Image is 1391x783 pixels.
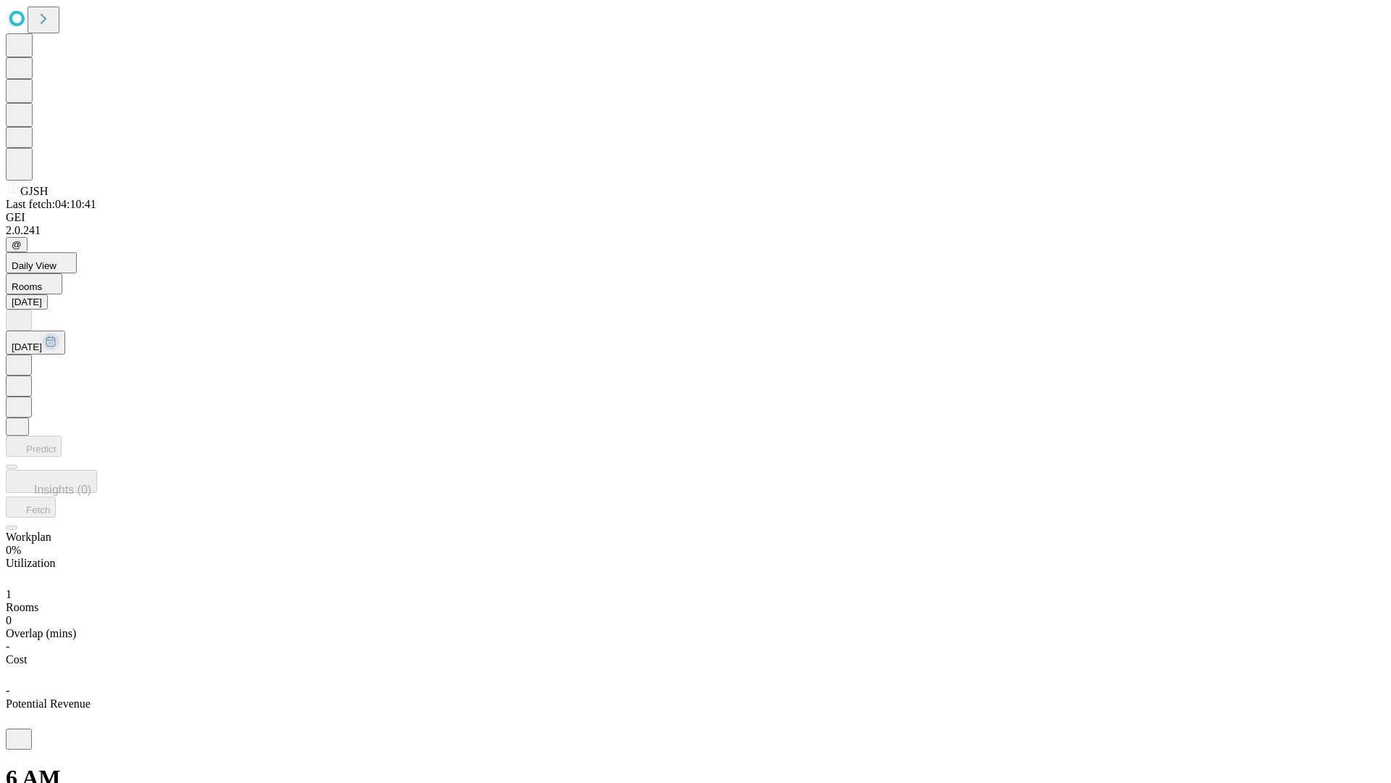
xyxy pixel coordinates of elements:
button: @ [6,237,28,252]
span: 1 [6,588,12,600]
span: Cost [6,653,27,666]
span: Overlap (mins) [6,627,76,639]
span: Utilization [6,557,55,569]
button: Insights (0) [6,470,97,493]
button: Fetch [6,497,56,518]
button: Rooms [6,273,62,294]
span: 0% [6,544,21,556]
span: @ [12,239,22,250]
span: Daily View [12,260,57,271]
button: Predict [6,436,62,457]
span: Insights (0) [34,484,91,496]
span: Rooms [12,281,42,292]
span: - [6,640,9,652]
button: Daily View [6,252,77,273]
button: [DATE] [6,331,65,355]
span: Workplan [6,531,51,543]
span: Rooms [6,601,38,613]
span: [DATE] [12,341,42,352]
div: 2.0.241 [6,224,1385,237]
div: GEI [6,211,1385,224]
span: Potential Revenue [6,697,91,710]
span: GJSH [20,185,48,197]
span: 0 [6,614,12,626]
span: - [6,684,9,697]
span: Last fetch: 04:10:41 [6,198,96,210]
button: [DATE] [6,294,48,310]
